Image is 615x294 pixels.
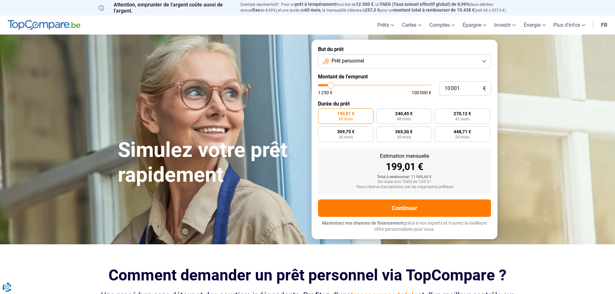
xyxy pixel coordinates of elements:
[304,7,321,13] span: 60 mois
[339,117,353,121] span: 60 mois
[318,220,491,233] p: grâce à nos experts et trouvez la meilleure offre personnalisée pour vous.
[454,129,471,134] span: 448,71 €
[337,129,354,134] span: 309,75 €
[323,162,486,172] div: 199,01 €
[295,2,336,7] span: prêt à tempérament
[322,220,404,226] span: Maximisez vos chances de financement
[337,111,354,116] span: 199,01 €
[393,7,475,13] span: montant total à rembourser de 15.438 €
[520,15,549,35] a: Énergie
[395,111,413,116] span: 240,45 €
[252,7,260,13] span: fixe
[318,54,491,68] button: Prêt personnel
[318,101,491,107] label: Durée du prêt
[98,2,233,14] p: Attention, emprunter de l'argent coûte aussi de l'argent.
[8,20,80,30] img: TopCompare
[374,15,398,35] a: Prêts
[332,57,364,65] span: Prêt personnel
[365,7,380,13] span: 257,3 €
[397,135,411,139] span: 30 mois
[549,15,589,35] a: Plus d'infos
[459,15,490,35] a: Épargne
[339,135,353,139] span: 36 mois
[412,90,431,95] span: 100 000 €
[318,74,491,80] label: Montant de l'emprunt
[98,266,517,284] h2: Comment demander un prêt personnel via TopCompare ?
[118,138,304,188] h1: Simulez votre prêt rapidement
[323,185,486,189] div: *Sous réserve d'acceptation par les organismes prêteurs
[318,90,333,95] span: 1 250 €
[380,2,469,7] span: TAEG (Taux annuel effectif global) de 8,99%
[356,2,374,7] span: 12.500 €
[318,199,491,217] button: Continuer
[455,135,469,139] span: 24 mois
[323,180,486,184] div: Sur base d'un TAEG de 7,45 %*
[397,117,411,121] span: 48 mois
[241,2,517,13] p: Exemple représentatif : Pour un tous but de , un (taux débiteur annuel de 8,99%) et une durée de ...
[398,15,425,35] a: Cartes
[395,129,413,134] span: 365,30 €
[454,111,471,116] span: 270,12 €
[455,117,469,121] span: 42 mois
[318,46,491,52] label: But du prêt
[425,15,459,35] a: Comptes
[490,15,520,35] a: Investir
[323,154,486,159] div: Estimation mensuelle
[323,175,486,179] div: Total à rembourser: 11 940,60 €
[483,86,486,91] span: €
[597,15,611,35] a: fr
